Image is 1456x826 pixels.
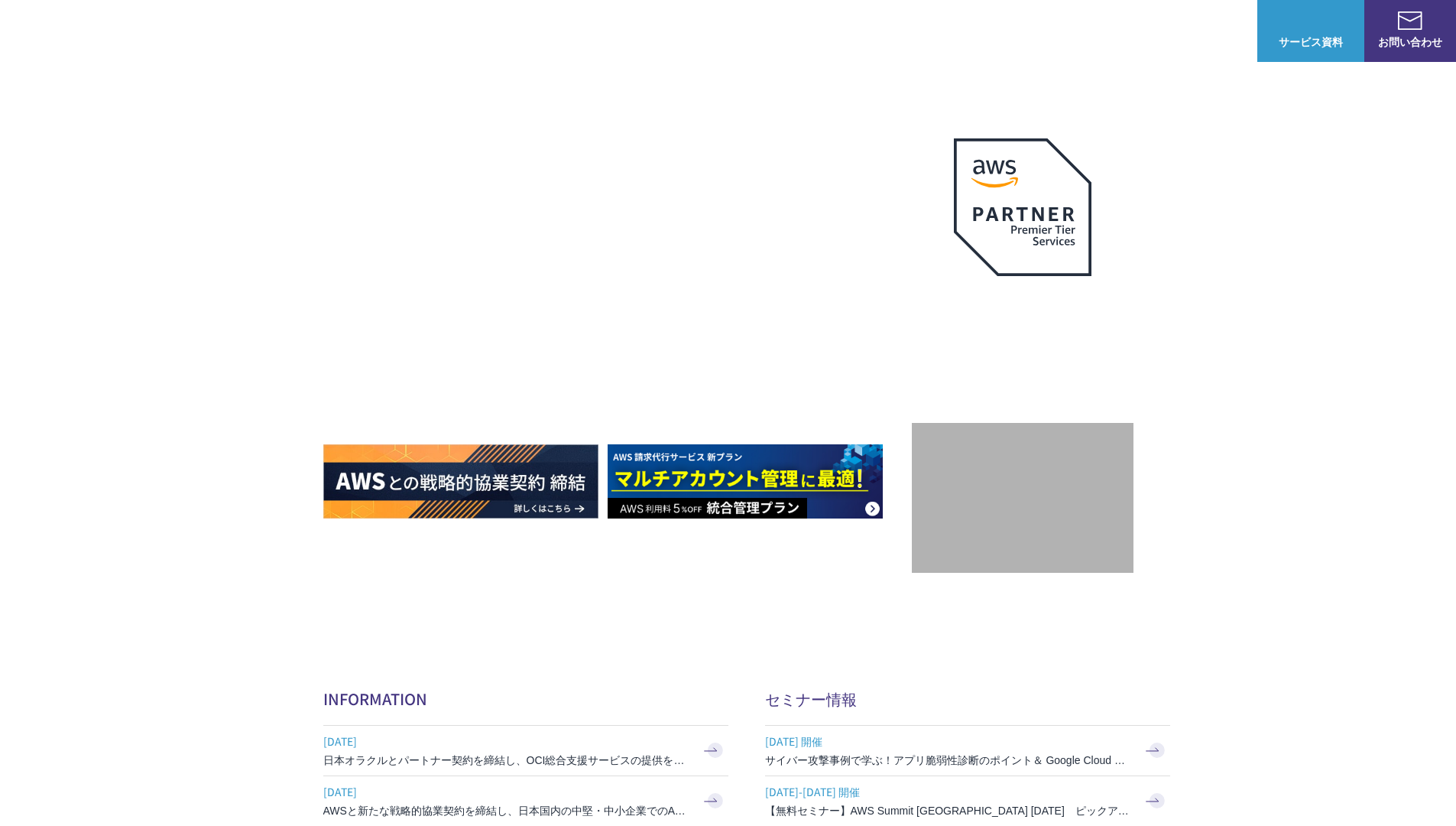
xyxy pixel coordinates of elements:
[765,730,1132,753] span: [DATE] 開催
[1299,11,1323,30] img: AWS総合支援サービス C-Chorus サービス資料
[176,15,287,47] span: NHN テコラス AWS総合支援サービス
[884,23,1007,39] p: 業種別ソリューション
[765,780,1132,803] span: [DATE]-[DATE] 開催
[1398,11,1422,30] img: お問い合わせ
[765,688,1170,710] h2: セミナー情報
[1257,34,1364,50] span: サービス資料
[323,803,690,818] h3: AWSと新たな戦略的協業契約を締結し、日本国内の中堅・中小企業でのAWS活用を加速
[1005,294,1039,317] em: AWS
[323,776,728,826] a: [DATE] AWSと新たな戦略的協業契約を締結し、日本国内の中堅・中小企業でのAWS活用を加速
[942,446,1103,558] img: 契約件数
[728,23,765,39] p: 強み
[1111,23,1169,39] p: ナレッジ
[323,753,690,768] h3: 日本オラクルとパートナー契約を締結し、OCI総合支援サービスの提供を開始
[323,726,728,776] a: [DATE] 日本オラクルとパートナー契約を締結し、OCI総合支援サービスの提供を開始
[1199,23,1242,39] a: ログイン
[323,730,690,753] span: [DATE]
[765,776,1170,826] a: [DATE]-[DATE] 開催 【無料セミナー】AWS Summit [GEOGRAPHIC_DATA] [DATE] ピックアップセッション
[1037,23,1080,39] a: 導入事例
[765,803,1132,818] h3: 【無料セミナー】AWS Summit [GEOGRAPHIC_DATA] [DATE] ピックアップセッション
[323,169,912,236] p: AWSの導入からコスト削減、 構成・運用の最適化からデータ活用まで 規模や業種業態を問わない マネージドサービスで
[796,23,854,39] p: サービス
[323,688,728,710] h2: INFORMATION
[323,444,598,519] img: AWSとの戦略的協業契約 締結
[323,252,912,398] h1: AWS ジャーニーの 成功を実現
[23,12,287,49] a: AWS総合支援サービス C-Chorus NHN テコラスAWS総合支援サービス
[765,726,1170,776] a: [DATE] 開催 サイバー攻撃事例で学ぶ！アプリ脆弱性診断のポイント＆ Google Cloud セキュリティ対策
[936,294,1110,353] p: 最上位プレミアティア サービスパートナー
[765,753,1132,768] h3: サイバー攻撃事例で学ぶ！アプリ脆弱性診断のポイント＆ Google Cloud セキュリティ対策
[608,444,883,519] img: AWS請求代行サービス 統合管理プラン
[954,138,1091,276] img: AWSプレミアティアサービスパートナー
[1364,34,1456,50] span: お問い合わせ
[323,780,690,803] span: [DATE]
